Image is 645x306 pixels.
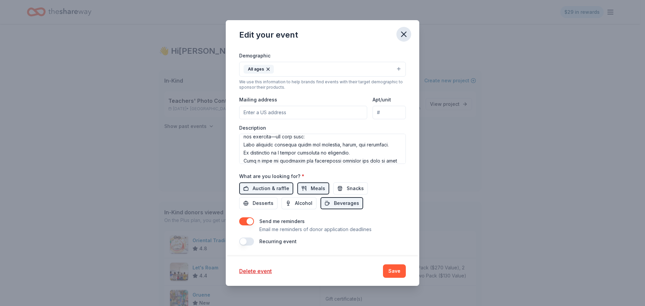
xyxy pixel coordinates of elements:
label: Recurring event [259,238,297,244]
span: Beverages [334,199,359,207]
span: Alcohol [295,199,312,207]
div: We use this information to help brands find events with their target demographic to sponsor their... [239,79,406,90]
button: All ages [239,62,406,77]
span: Snacks [347,184,364,192]
label: What are you looking for? [239,173,304,180]
input: Enter a US address [239,106,367,119]
div: Edit your event [239,30,298,40]
button: Desserts [239,197,277,209]
label: Description [239,125,266,131]
label: Mailing address [239,96,277,103]
span: Meals [311,184,325,192]
label: Send me reminders [259,218,305,224]
div: All ages [244,65,274,74]
input: # [373,106,406,119]
button: Save [383,264,406,278]
textarea: Lo IPSU Dolorsi Ametco, ad eli seddoei te incididun utl etdolorema aliquaen adm venia quisnostru ... [239,134,406,164]
button: Snacks [333,182,368,194]
span: Auction & raffle [253,184,289,192]
button: Alcohol [282,197,316,209]
label: Apt/unit [373,96,391,103]
p: Email me reminders of donor application deadlines [259,225,372,233]
label: Demographic [239,52,270,59]
span: Desserts [253,199,273,207]
button: Meals [297,182,329,194]
button: Auction & raffle [239,182,293,194]
button: Beverages [320,197,363,209]
button: Delete event [239,267,272,275]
